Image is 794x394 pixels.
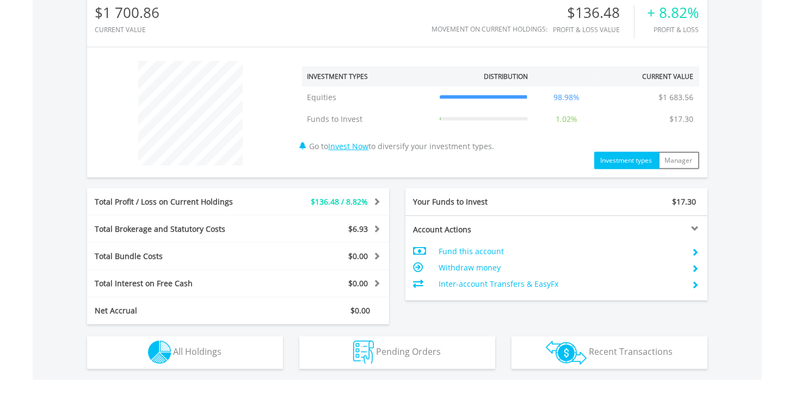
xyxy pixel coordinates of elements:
[553,26,634,33] div: Profit & Loss Value
[439,260,683,276] td: Withdraw money
[533,87,600,108] td: 98.98%
[648,5,699,21] div: + 8.82%
[673,196,697,207] span: $17.30
[294,56,707,169] div: Go to to diversify your investment types.
[174,346,222,358] span: All Holdings
[600,66,699,87] th: Current Value
[589,346,673,358] span: Recent Transactions
[299,336,495,369] button: Pending Orders
[353,341,374,364] img: pending_instructions-wht.png
[95,5,160,21] div: $1 700.86
[349,224,368,234] span: $6.93
[533,108,600,130] td: 1.02%
[87,336,283,369] button: All Holdings
[594,152,659,169] button: Investment types
[87,278,263,289] div: Total Interest on Free Cash
[87,196,263,207] div: Total Profit / Loss on Current Holdings
[439,276,683,292] td: Inter-account Transfers & EasyFx
[546,341,587,365] img: transactions-zar-wht.png
[654,87,699,108] td: $1 683.56
[95,26,160,33] div: CURRENT VALUE
[302,87,434,108] td: Equities
[87,251,263,262] div: Total Bundle Costs
[349,251,368,261] span: $0.00
[87,224,263,235] div: Total Brokerage and Statutory Costs
[405,224,557,235] div: Account Actions
[376,346,441,358] span: Pending Orders
[87,305,263,316] div: Net Accrual
[329,141,369,151] a: Invest Now
[351,305,371,316] span: $0.00
[432,26,548,33] div: Movement on Current Holdings:
[439,243,683,260] td: Fund this account
[512,336,707,369] button: Recent Transactions
[553,5,634,21] div: $136.48
[405,196,557,207] div: Your Funds to Invest
[664,108,699,130] td: $17.30
[302,108,434,130] td: Funds to Invest
[148,341,171,364] img: holdings-wht.png
[302,66,434,87] th: Investment Types
[311,196,368,207] span: $136.48 / 8.82%
[484,72,528,81] div: Distribution
[658,152,699,169] button: Manager
[648,26,699,33] div: Profit & Loss
[349,278,368,288] span: $0.00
